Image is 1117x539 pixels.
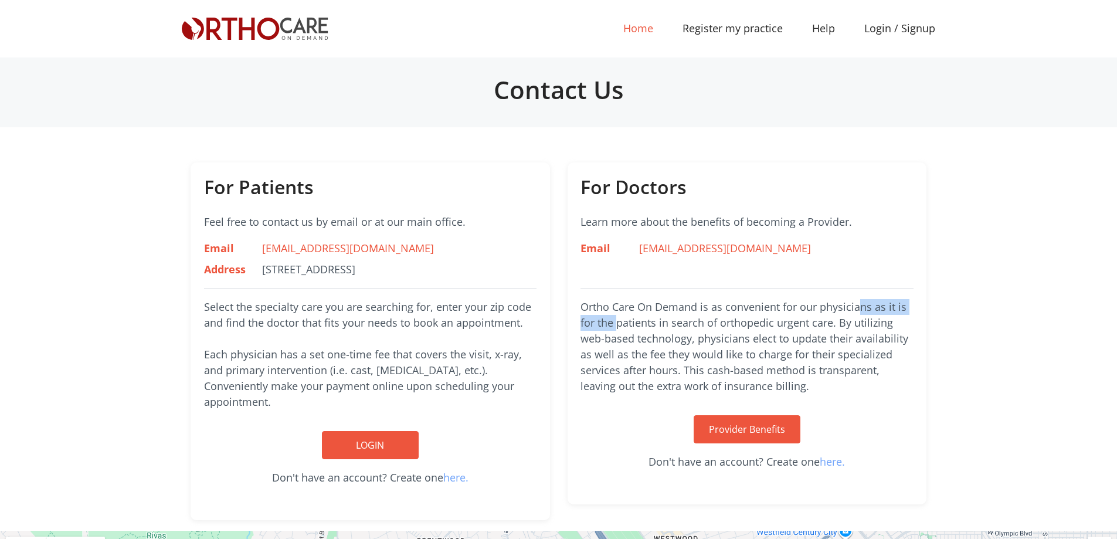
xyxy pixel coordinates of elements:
[580,176,914,198] h4: For Doctors
[694,415,800,443] a: Provider Benefits
[820,455,845,469] a: here.
[195,240,254,256] div: Email
[580,454,914,470] p: Don't have an account? Create one
[797,15,850,42] a: Help
[204,214,537,230] p: Feel free to contact us by email or at our main office.
[580,214,914,230] p: Learn more about the benefits of becoming a Provider.
[850,21,950,36] a: Login / Signup
[195,262,254,277] div: Address
[639,241,811,255] a: [EMAIL_ADDRESS][DOMAIN_NAME]
[609,15,668,42] a: Home
[182,75,935,104] h2: Contact Us
[572,240,630,256] div: Email
[322,431,419,459] a: LOGIN
[262,241,434,255] a: [EMAIL_ADDRESS][DOMAIN_NAME]
[204,176,537,198] h4: For Patients
[580,299,914,394] p: Ortho Care On Demand is as convenient for our physicians as it is for the patients in search of o...
[253,262,487,277] div: [STREET_ADDRESS]
[204,470,537,486] p: Don't have an account? Create one
[668,15,797,42] a: Register my practice
[443,470,468,484] a: here.
[204,299,537,410] p: Select the specialty care you are searching for, enter your zip code and find the doctor that fit...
